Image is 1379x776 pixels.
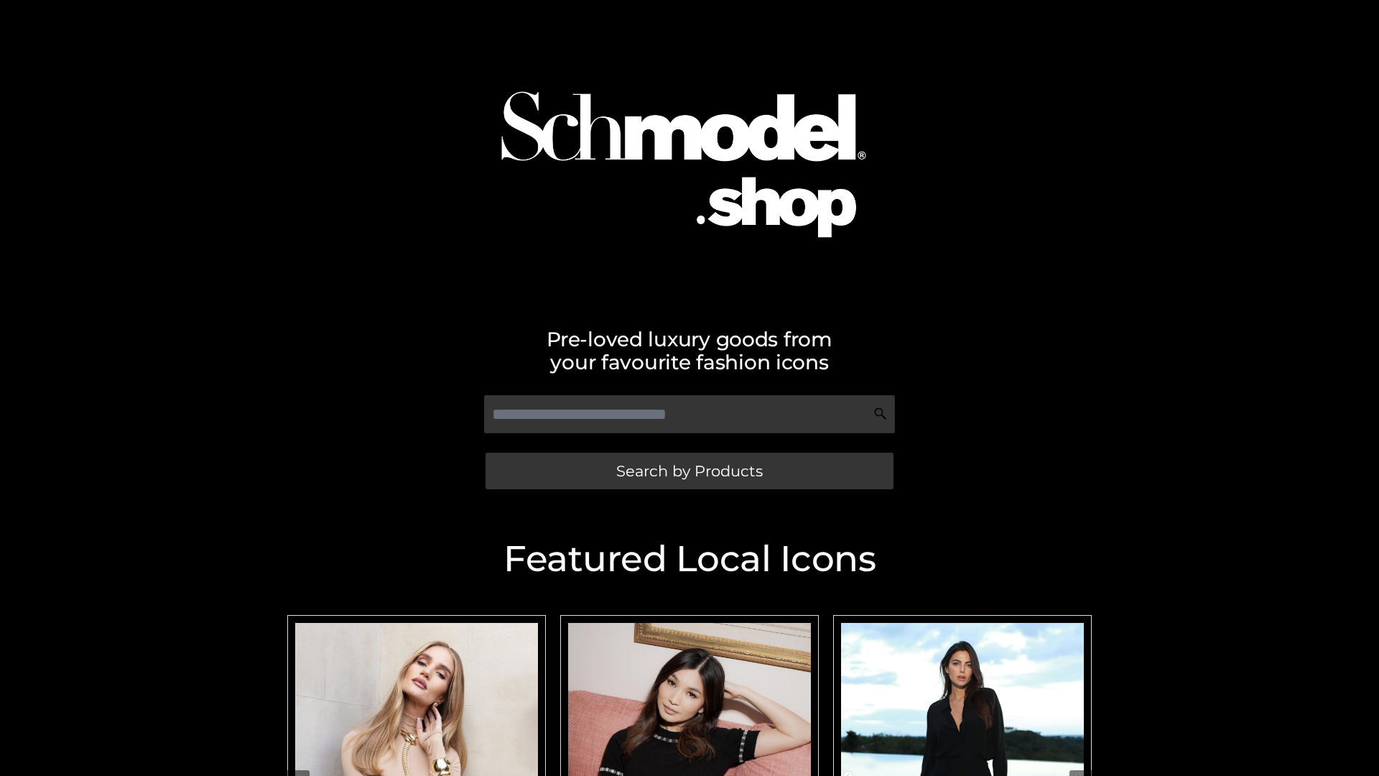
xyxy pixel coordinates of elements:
span: Search by Products [616,463,763,479]
h2: Pre-loved luxury goods from your favourite fashion icons [280,328,1099,374]
a: Search by Products [486,453,893,489]
h2: Featured Local Icons​ [280,541,1099,577]
img: Search Icon [873,407,888,421]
